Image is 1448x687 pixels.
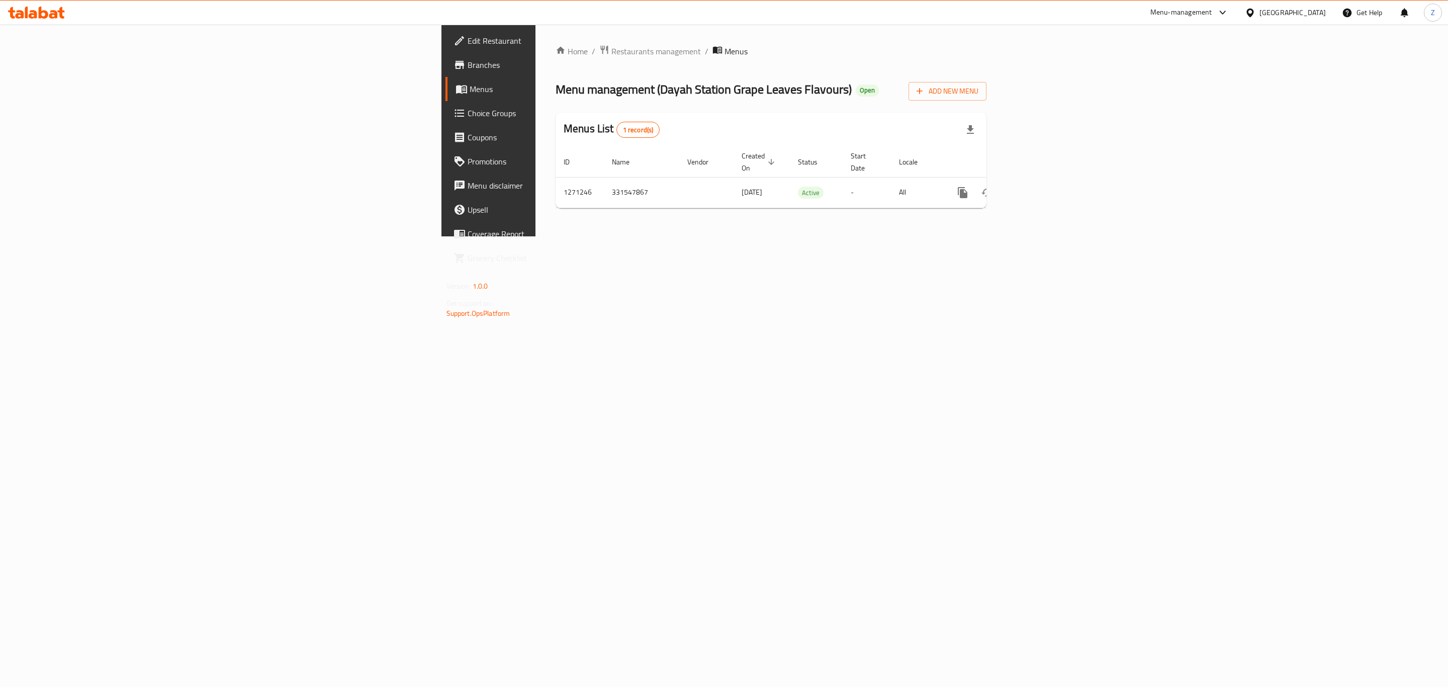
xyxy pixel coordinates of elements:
div: Open [856,84,879,97]
span: Branches [468,59,675,71]
span: Version: [446,280,471,293]
span: Upsell [468,204,675,216]
a: Coverage Report [445,222,683,246]
a: Menus [445,77,683,101]
span: Choice Groups [468,107,675,119]
button: more [951,181,975,205]
span: Coverage Report [468,228,675,240]
span: Promotions [468,155,675,167]
span: 1.0.0 [473,280,488,293]
span: Locale [899,156,931,168]
nav: breadcrumb [556,45,986,58]
span: Created On [742,150,778,174]
div: [GEOGRAPHIC_DATA] [1259,7,1326,18]
a: Menu disclaimer [445,174,683,198]
div: Menu-management [1150,7,1212,19]
div: Export file [958,118,982,142]
span: Menu disclaimer [468,180,675,192]
a: Support.OpsPlatform [446,307,510,320]
a: Grocery Checklist [445,246,683,270]
td: - [843,177,891,208]
a: Choice Groups [445,101,683,125]
div: Total records count [616,122,660,138]
span: Name [612,156,643,168]
span: Active [798,187,824,199]
span: Menus [470,83,675,95]
h2: Menus List [564,121,660,138]
th: Actions [943,147,1055,178]
span: Open [856,86,879,95]
span: Edit Restaurant [468,35,675,47]
span: Add New Menu [917,85,978,98]
a: Edit Restaurant [445,29,683,53]
span: Menu management ( Dayah Station Grape Leaves Flavours ) [556,78,852,101]
a: Coupons [445,125,683,149]
span: [DATE] [742,186,762,199]
a: Upsell [445,198,683,222]
span: ID [564,156,583,168]
span: Menus [725,45,748,57]
span: Status [798,156,831,168]
a: Branches [445,53,683,77]
span: Coupons [468,131,675,143]
button: Change Status [975,181,999,205]
button: Add New Menu [909,82,986,101]
span: Grocery Checklist [468,252,675,264]
table: enhanced table [556,147,1055,208]
span: 1 record(s) [617,125,660,135]
span: Get support on: [446,297,493,310]
td: All [891,177,943,208]
span: Start Date [851,150,879,174]
span: Z [1431,7,1435,18]
li: / [705,45,708,57]
span: Vendor [687,156,721,168]
a: Promotions [445,149,683,174]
